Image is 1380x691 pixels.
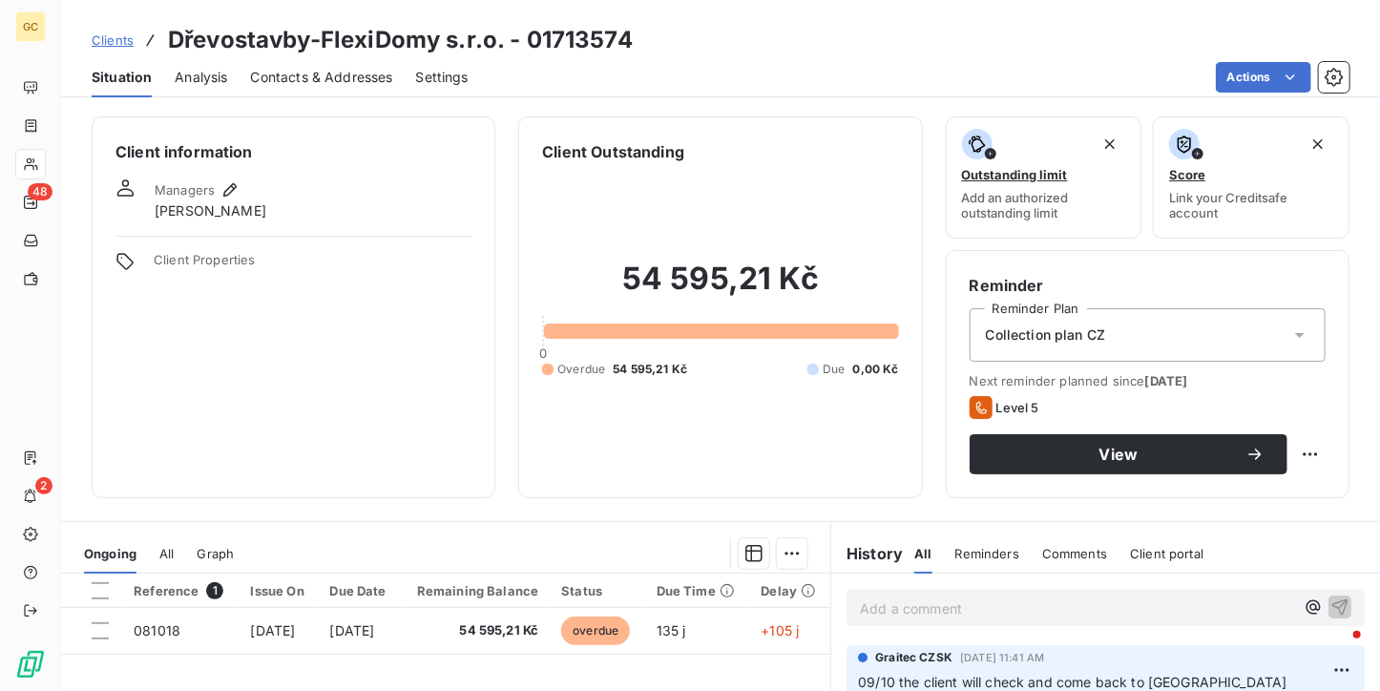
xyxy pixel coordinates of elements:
[134,622,180,639] span: 081018
[155,201,266,220] span: [PERSON_NAME]
[35,477,52,494] span: 2
[251,583,307,598] div: Issue On
[1145,373,1188,388] span: [DATE]
[1130,546,1203,561] span: Client portal
[251,622,296,639] span: [DATE]
[762,622,800,639] span: +105 j
[15,649,46,680] img: Logo LeanPay
[993,447,1245,462] span: View
[962,190,1126,220] span: Add an authorized outstanding limit
[330,622,375,639] span: [DATE]
[875,649,952,666] span: Graitec CZSK
[657,583,739,598] div: Due Time
[613,361,687,378] span: 54 595,21 Kč
[84,546,136,561] span: Ongoing
[154,252,471,279] span: Client Properties
[115,140,471,163] h6: Client information
[914,546,931,561] span: All
[92,32,134,48] span: Clients
[561,583,633,598] div: Status
[946,116,1142,239] button: Outstanding limitAdd an authorized outstanding limit
[251,68,393,87] span: Contacts & Addresses
[1169,190,1333,220] span: Link your Creditsafe account
[155,182,215,198] span: Managers
[542,260,898,317] h2: 54 595,21 Kč
[955,546,1019,561] span: Reminders
[15,11,46,42] div: GC
[986,325,1106,345] span: Collection plan CZ
[175,68,227,87] span: Analysis
[1315,626,1361,672] iframe: Intercom live chat
[539,345,547,361] span: 0
[970,373,1326,388] span: Next reminder planned since
[92,31,134,50] a: Clients
[557,361,605,378] span: Overdue
[206,582,223,599] span: 1
[970,274,1326,297] h6: Reminder
[996,400,1039,415] span: Level 5
[542,140,684,163] h6: Client Outstanding
[168,23,633,57] h3: Dřevostavby-FlexiDomy s.r.o. - 01713574
[762,583,820,598] div: Delay
[416,68,469,87] span: Settings
[1216,62,1311,93] button: Actions
[1042,546,1107,561] span: Comments
[970,434,1287,474] button: View
[330,583,389,598] div: Due Date
[853,361,899,378] span: 0,00 Kč
[831,542,903,565] h6: History
[823,361,845,378] span: Due
[412,583,539,598] div: Remaining Balance
[28,183,52,200] span: 48
[92,68,152,87] span: Situation
[561,617,630,645] span: overdue
[1153,116,1349,239] button: ScoreLink your Creditsafe account
[159,546,174,561] span: All
[858,674,1286,690] span: 09/10 the client will check and come back to [GEOGRAPHIC_DATA]
[412,621,539,640] span: 54 595,21 Kč
[198,546,235,561] span: Graph
[1169,167,1205,182] span: Score
[657,622,686,639] span: 135 j
[962,167,1068,182] span: Outstanding limit
[134,582,227,599] div: Reference
[960,652,1044,663] span: [DATE] 11:41 AM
